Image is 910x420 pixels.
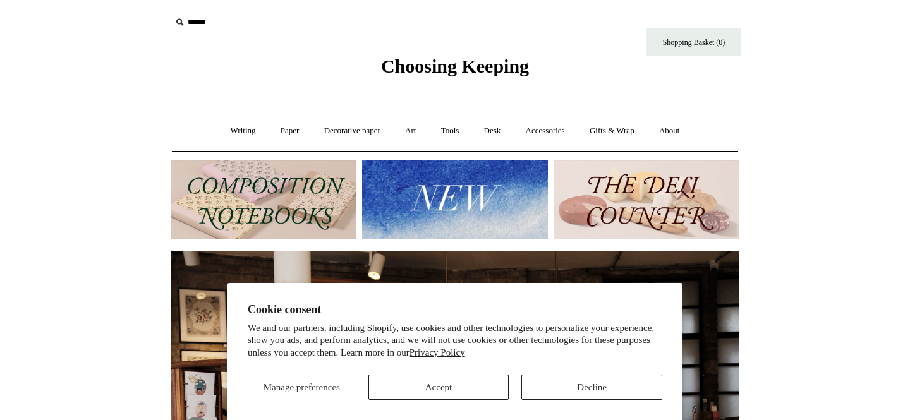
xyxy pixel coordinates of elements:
a: Tools [430,114,471,148]
a: Art [394,114,427,148]
button: Manage preferences [248,375,356,400]
img: New.jpg__PID:f73bdf93-380a-4a35-bcfe-7823039498e1 [362,160,547,239]
a: Paper [269,114,311,148]
img: 202302 Composition ledgers.jpg__PID:69722ee6-fa44-49dd-a067-31375e5d54ec [171,160,356,239]
span: Choosing Keeping [381,56,529,76]
a: Privacy Policy [409,347,465,357]
img: The Deli Counter [554,160,739,239]
button: Decline [521,375,662,400]
a: Desk [473,114,513,148]
button: Accept [368,375,509,400]
a: Decorative paper [313,114,392,148]
a: Shopping Basket (0) [646,28,741,56]
span: Manage preferences [264,382,340,392]
a: About [648,114,691,148]
a: Writing [219,114,267,148]
a: Accessories [514,114,576,148]
a: Gifts & Wrap [578,114,646,148]
a: Choosing Keeping [381,66,529,75]
h2: Cookie consent [248,303,662,316]
p: We and our partners, including Shopify, use cookies and other technologies to personalize your ex... [248,322,662,359]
